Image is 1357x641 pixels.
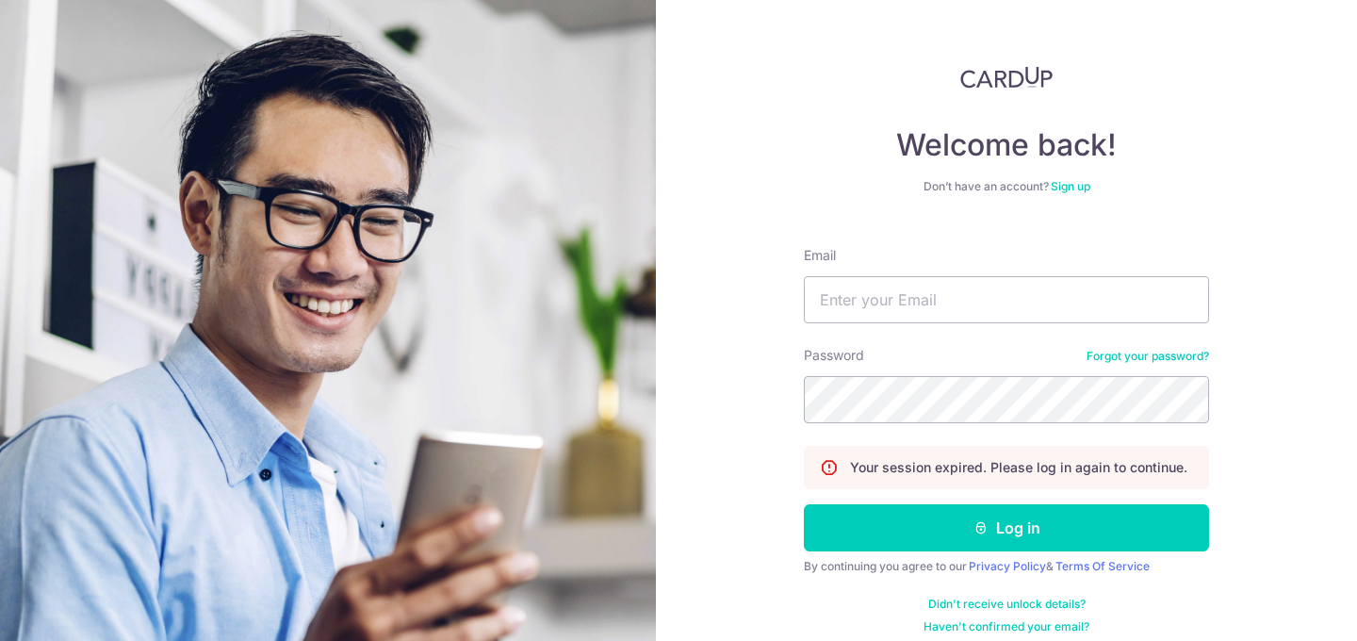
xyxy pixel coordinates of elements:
[804,346,864,365] label: Password
[804,504,1209,551] button: Log in
[1087,349,1209,364] a: Forgot your password?
[804,559,1209,574] div: By continuing you agree to our &
[1051,179,1090,193] a: Sign up
[924,619,1089,634] a: Haven't confirmed your email?
[1055,559,1150,573] a: Terms Of Service
[960,66,1053,89] img: CardUp Logo
[928,597,1086,612] a: Didn't receive unlock details?
[804,276,1209,323] input: Enter your Email
[804,179,1209,194] div: Don’t have an account?
[969,559,1046,573] a: Privacy Policy
[804,126,1209,164] h4: Welcome back!
[804,246,836,265] label: Email
[850,458,1187,477] p: Your session expired. Please log in again to continue.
